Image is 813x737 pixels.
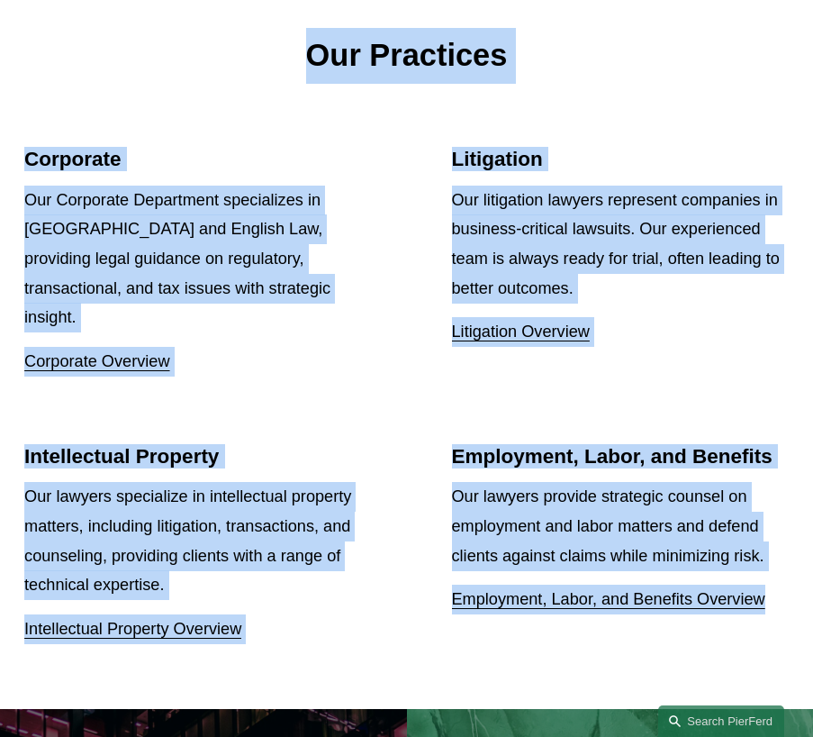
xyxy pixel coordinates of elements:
a: Employment, Labor, and Benefits Overview [452,590,765,608]
h2: Corporate [24,147,361,171]
p: Our litigation lawyers represent companies in business-critical lawsuits. Our experienced team is... [452,186,789,304]
h2: Employment, Labor, and Benefits [452,444,789,469]
h2: Litigation [452,147,789,171]
a: Litigation Overview [452,323,590,341]
p: Our lawyers specialize in intellectual property matters, including litigation, transactions, and ... [24,482,361,600]
a: Corporate Overview [24,352,169,370]
a: Search this site [658,705,784,737]
p: Our lawyers provide strategic counsel on employment and labor matters and defend clients against ... [452,482,789,570]
h2: Intellectual Property [24,444,361,469]
p: Our Practices [24,28,789,84]
a: Intellectual Property Overview [24,620,241,638]
p: Our Corporate Department specializes in [GEOGRAPHIC_DATA] and English Law, providing legal guidan... [24,186,361,333]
